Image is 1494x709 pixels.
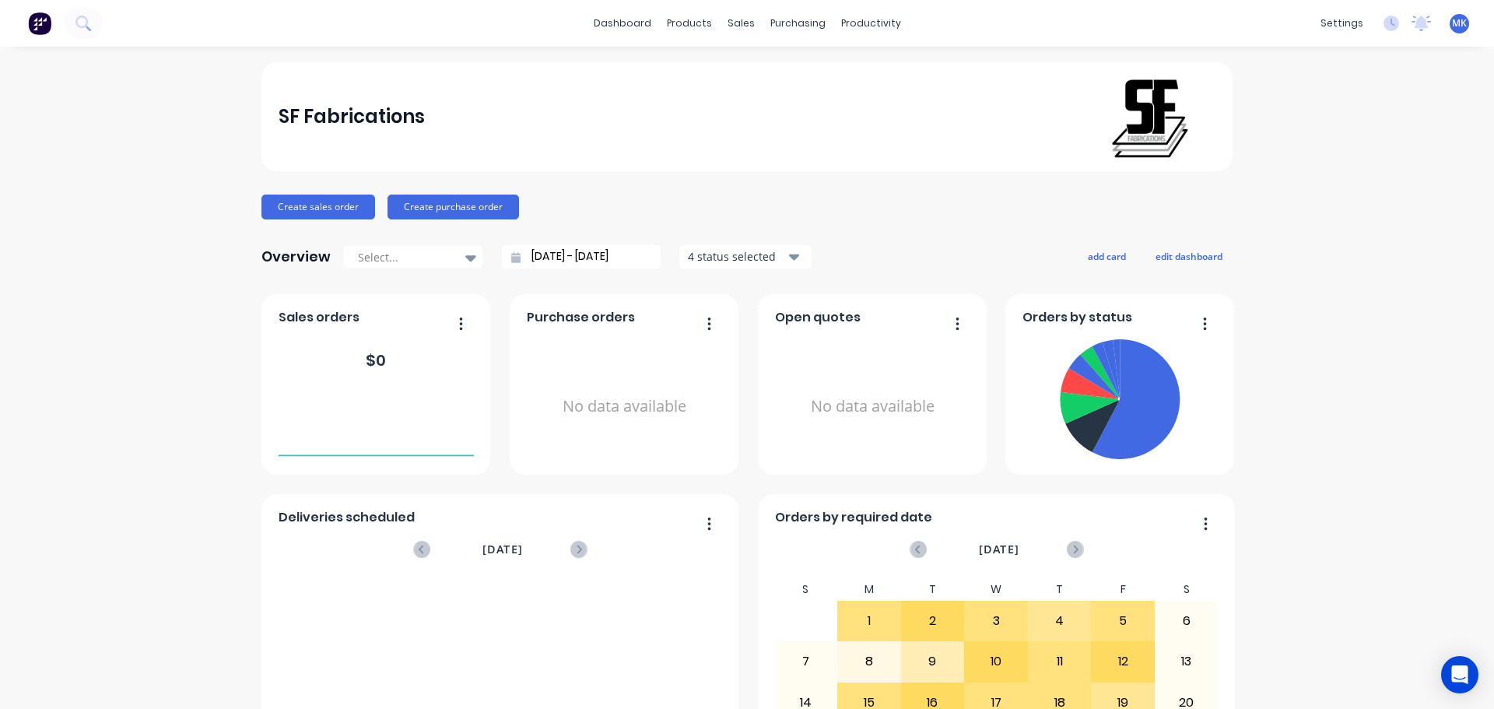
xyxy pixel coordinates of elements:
div: products [659,12,720,35]
div: 4 status selected [688,248,786,265]
a: dashboard [586,12,659,35]
span: Orders by required date [775,508,932,527]
div: 5 [1092,602,1154,641]
button: Create purchase order [388,195,519,219]
img: SF Fabrications [1106,75,1194,159]
div: 6 [1156,602,1218,641]
div: S [774,578,838,601]
div: $ 0 [366,349,386,372]
div: 1 [838,602,900,641]
div: No data available [527,333,722,480]
button: Create sales order [261,195,375,219]
div: T [1028,578,1092,601]
div: 9 [902,642,964,681]
div: 4 [1029,602,1091,641]
div: 13 [1156,642,1218,681]
div: SF Fabrications [279,101,425,132]
div: Overview [261,241,331,272]
div: 10 [965,642,1027,681]
button: add card [1078,246,1136,266]
div: sales [720,12,763,35]
div: W [964,578,1028,601]
span: MK [1452,16,1467,30]
div: 7 [775,642,837,681]
span: Sales orders [279,308,359,327]
div: Open Intercom Messenger [1441,656,1478,693]
div: 11 [1029,642,1091,681]
div: 2 [902,602,964,641]
div: F [1091,578,1155,601]
div: settings [1313,12,1371,35]
span: Purchase orders [527,308,635,327]
div: 8 [838,642,900,681]
span: Open quotes [775,308,861,327]
div: productivity [833,12,909,35]
div: 12 [1092,642,1154,681]
div: T [901,578,965,601]
span: Orders by status [1022,308,1132,327]
img: Factory [28,12,51,35]
div: S [1155,578,1219,601]
button: 4 status selected [679,245,812,269]
span: [DATE] [482,541,523,558]
div: M [837,578,901,601]
div: purchasing [763,12,833,35]
button: edit dashboard [1145,246,1233,266]
span: [DATE] [979,541,1019,558]
div: 3 [965,602,1027,641]
div: No data available [775,333,970,480]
